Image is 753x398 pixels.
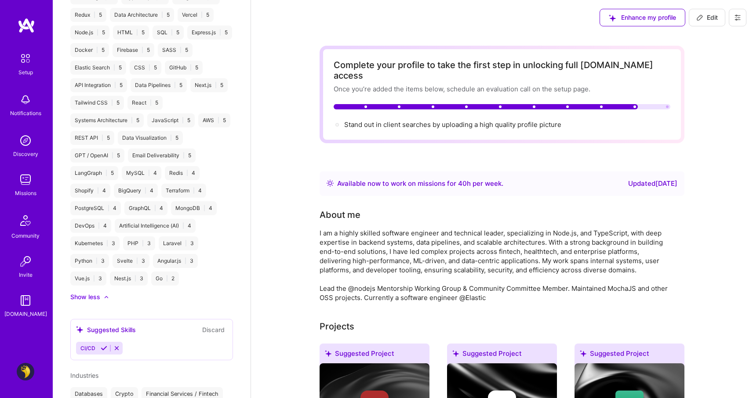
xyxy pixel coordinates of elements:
[124,201,167,215] div: GraphQL 4
[447,344,557,367] div: Suggested Project
[153,25,184,40] div: SQL 5
[70,254,109,268] div: Python 3
[97,29,98,36] span: |
[114,82,116,89] span: |
[4,309,47,318] div: [DOMAIN_NAME]
[110,8,174,22] div: Data Architecture 5
[689,9,725,26] button: Edit
[113,43,154,57] div: Firebase 5
[158,43,193,57] div: SASS 5
[17,292,34,309] img: guide book
[320,228,671,302] div: I am a highly skilled software engineer and technical leader, specializing in Node.js, and TypeSc...
[70,131,114,145] div: REST API 5
[182,117,184,124] span: |
[153,254,198,268] div: Angular.js 3
[151,271,179,286] div: Go 2
[344,120,561,129] div: Stand out in client searches by uploading a high quality profile picture
[200,325,227,335] button: Discard
[15,363,36,380] a: User Avatar
[696,13,718,22] span: Edit
[201,11,203,18] span: |
[186,170,188,177] span: |
[115,219,196,233] div: Artificial Intelligence (AI) 4
[334,60,670,81] div: Complete your profile to take the first step in unlocking full [DOMAIN_NAME] access
[178,8,214,22] div: Vercel 5
[70,166,118,180] div: LangGraph 5
[166,275,168,282] span: |
[113,345,120,351] i: Reject
[575,344,684,367] div: Suggested Project
[190,78,228,92] div: Next.js 5
[70,8,106,22] div: Redux 5
[113,25,149,40] div: HTML 5
[11,231,40,240] div: Community
[128,148,196,163] div: Email Deliverability 5
[320,320,354,333] div: Projects
[142,47,143,54] span: |
[159,236,198,250] div: Laravel 3
[131,78,187,92] div: Data Pipelines 5
[580,350,586,357] i: icon SuggestedTeams
[148,170,150,177] span: |
[182,222,184,229] span: |
[102,134,103,141] span: |
[111,99,113,106] span: |
[122,166,161,180] div: MySQL 4
[110,271,148,286] div: Nest.js 3
[185,257,186,264] span: |
[96,47,98,54] span: |
[174,82,176,89] span: |
[70,236,120,250] div: Kubernetes 3
[70,372,98,379] span: Industries
[70,96,124,110] div: Tailwind CSS 5
[628,178,677,189] div: Updated [DATE]
[112,152,113,159] span: |
[320,344,429,367] div: Suggested Project
[204,205,205,212] span: |
[80,345,95,351] span: CI/CD
[97,187,99,194] span: |
[131,117,133,124] span: |
[113,64,115,71] span: |
[76,325,136,334] div: Suggested Skills
[105,170,107,177] span: |
[17,132,34,149] img: discovery
[16,49,35,68] img: setup
[70,184,110,198] div: Shopify 4
[171,29,173,36] span: |
[198,113,230,127] div: AWS 5
[183,152,185,159] span: |
[180,47,182,54] span: |
[70,271,106,286] div: Vue.js 3
[19,270,33,279] div: Invite
[130,61,161,75] div: CSS 5
[185,240,187,247] span: |
[161,184,206,198] div: Terraform 4
[136,257,138,264] span: |
[70,293,100,301] div: Show less
[149,64,150,71] span: |
[101,345,107,351] i: Accept
[93,275,95,282] span: |
[18,68,33,77] div: Setup
[108,205,109,212] span: |
[98,222,100,229] span: |
[187,25,232,40] div: Express.js 5
[320,208,360,221] div: About me
[147,113,195,127] div: JavaScript 5
[327,180,334,187] img: Availability
[70,25,109,40] div: Node.js 5
[70,201,121,215] div: PostgreSQL 4
[170,134,172,141] span: |
[114,184,158,198] div: BigQuery 4
[458,179,467,188] span: 40
[17,363,34,380] img: User Avatar
[96,257,98,264] span: |
[165,61,203,75] div: GitHub 5
[70,43,109,57] div: Docker 5
[165,166,200,180] div: Redis 4
[219,29,221,36] span: |
[135,275,136,282] span: |
[17,171,34,188] img: teamwork
[154,205,156,212] span: |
